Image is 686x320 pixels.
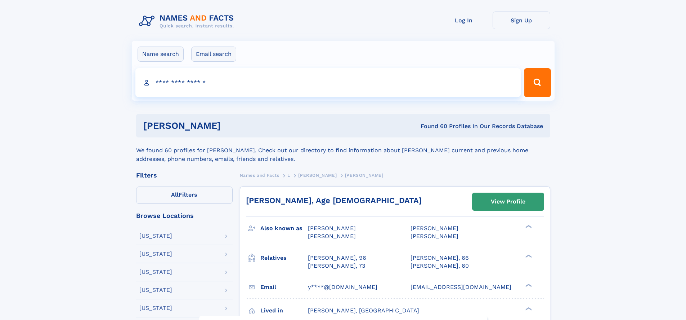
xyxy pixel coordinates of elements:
[524,68,551,97] button: Search Button
[345,173,384,178] span: [PERSON_NAME]
[246,196,422,205] a: [PERSON_NAME], Age [DEMOGRAPHIC_DATA]
[411,225,458,232] span: [PERSON_NAME]
[136,12,240,31] img: Logo Names and Facts
[411,284,511,290] span: [EMAIL_ADDRESS][DOMAIN_NAME]
[298,173,337,178] span: [PERSON_NAME]
[411,262,469,270] a: [PERSON_NAME], 60
[287,173,290,178] span: L
[524,224,532,229] div: ❯
[139,233,172,239] div: [US_STATE]
[136,212,233,219] div: Browse Locations
[260,222,308,234] h3: Also known as
[524,254,532,258] div: ❯
[491,193,525,210] div: View Profile
[308,262,365,270] a: [PERSON_NAME], 73
[308,307,419,314] span: [PERSON_NAME], [GEOGRAPHIC_DATA]
[240,171,279,180] a: Names and Facts
[260,281,308,293] h3: Email
[191,47,236,62] label: Email search
[260,304,308,317] h3: Lived in
[139,251,172,257] div: [US_STATE]
[139,269,172,275] div: [US_STATE]
[524,283,532,288] div: ❯
[139,305,172,311] div: [US_STATE]
[411,233,458,240] span: [PERSON_NAME]
[287,171,290,180] a: L
[493,12,550,29] a: Sign Up
[435,12,493,29] a: Log In
[308,254,366,262] a: [PERSON_NAME], 96
[308,225,356,232] span: [PERSON_NAME]
[136,137,550,163] div: We found 60 profiles for [PERSON_NAME]. Check out our directory to find information about [PERSON...
[260,252,308,264] h3: Relatives
[524,306,532,311] div: ❯
[320,122,543,130] div: Found 60 Profiles In Our Records Database
[308,233,356,240] span: [PERSON_NAME]
[136,172,233,179] div: Filters
[135,68,521,97] input: search input
[136,187,233,204] label: Filters
[411,254,469,262] a: [PERSON_NAME], 66
[472,193,544,210] a: View Profile
[139,287,172,293] div: [US_STATE]
[171,191,179,198] span: All
[298,171,337,180] a: [PERSON_NAME]
[143,121,321,130] h1: [PERSON_NAME]
[138,47,184,62] label: Name search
